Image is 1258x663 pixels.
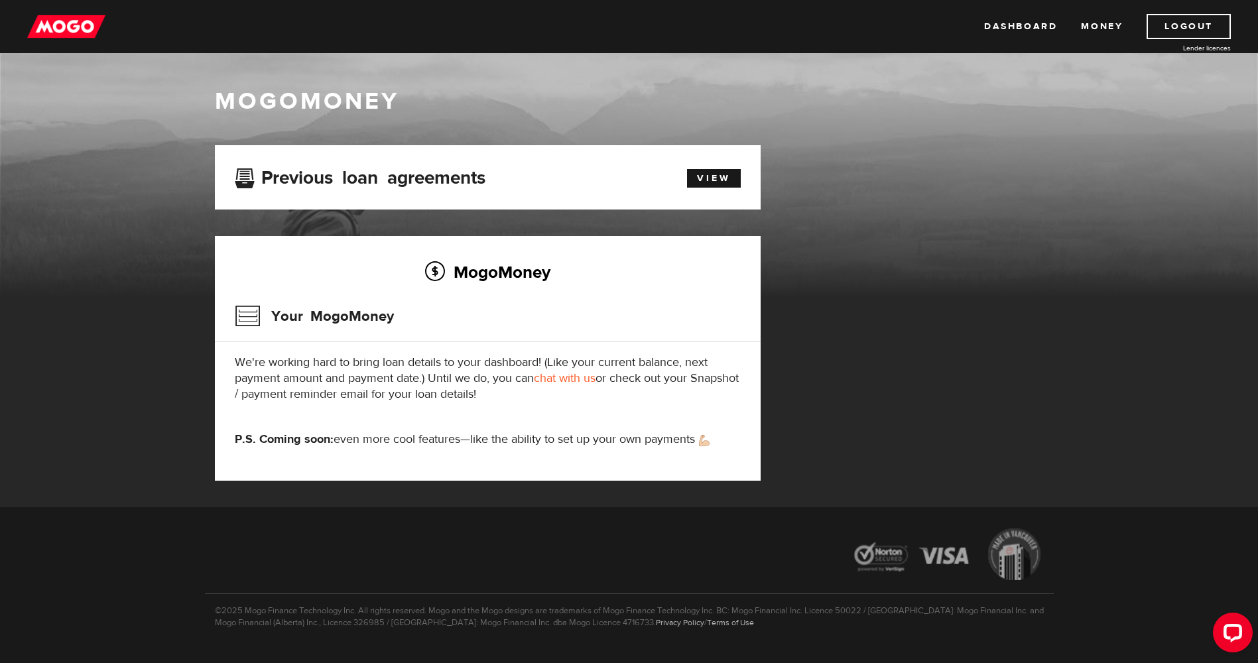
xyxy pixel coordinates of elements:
[687,169,741,188] a: View
[534,371,596,386] a: chat with us
[235,167,485,184] h3: Previous loan agreements
[235,432,741,448] p: even more cool features—like the ability to set up your own payments
[1147,14,1231,39] a: Logout
[235,355,741,402] p: We're working hard to bring loan details to your dashboard! (Like your current balance, next paym...
[707,617,754,628] a: Terms of Use
[205,593,1054,629] p: ©2025 Mogo Finance Technology Inc. All rights reserved. Mogo and the Mogo designs are trademarks ...
[27,14,105,39] img: mogo_logo-11ee424be714fa7cbb0f0f49df9e16ec.png
[1131,43,1231,53] a: Lender licences
[984,14,1057,39] a: Dashboard
[699,435,710,446] img: strong arm emoji
[1202,607,1258,663] iframe: LiveChat chat widget
[215,88,1044,115] h1: MogoMoney
[1081,14,1123,39] a: Money
[235,432,334,447] strong: P.S. Coming soon:
[656,617,704,628] a: Privacy Policy
[842,518,1054,593] img: legal-icons-92a2ffecb4d32d839781d1b4e4802d7b.png
[235,299,394,333] h3: Your MogoMoney
[235,258,741,286] h2: MogoMoney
